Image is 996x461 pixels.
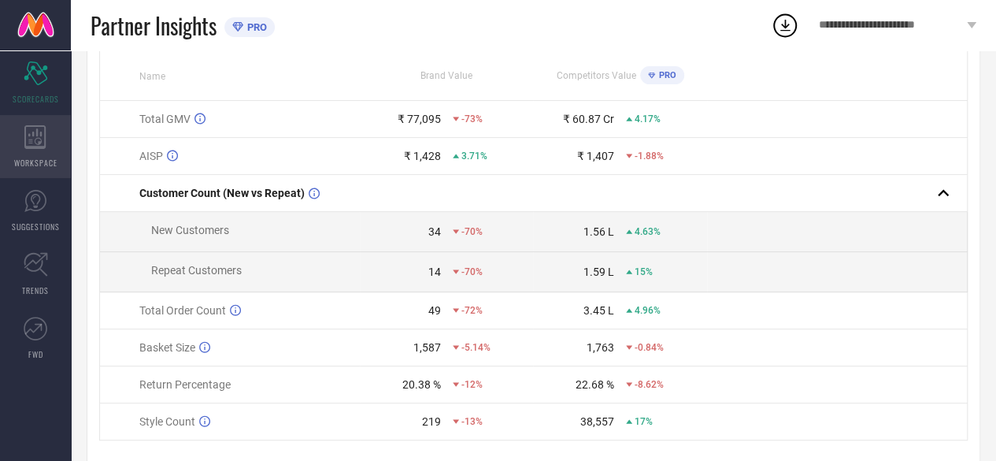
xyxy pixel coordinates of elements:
div: 34 [428,225,441,238]
span: Return Percentage [139,378,231,391]
span: TRENDS [22,284,49,296]
span: 4.17% [635,113,661,125]
span: AISP [139,150,163,162]
span: WORKSPACE [14,157,57,169]
span: -0.84% [635,342,664,353]
span: -5.14% [461,342,491,353]
div: ₹ 77,095 [398,113,441,125]
span: Total Order Count [139,304,226,317]
span: 17% [635,416,653,427]
span: -13% [461,416,483,427]
span: SUGGESTIONS [12,221,60,232]
span: Total GMV [139,113,191,125]
span: Style Count [139,415,195,428]
div: 20.38 % [402,378,441,391]
span: 3.71% [461,151,487,162]
div: 49 [428,304,441,317]
div: 14 [428,266,441,278]
span: 15% [635,266,653,277]
span: -8.62% [635,379,664,390]
span: -70% [461,266,483,277]
span: Basket Size [139,341,195,354]
span: 4.63% [635,226,661,237]
div: 22.68 % [576,378,614,391]
div: 3.45 L [583,304,614,317]
span: SCORECARDS [13,93,59,105]
span: PRO [655,70,676,80]
span: PRO [243,21,267,33]
div: ₹ 1,407 [577,150,614,162]
div: Open download list [771,11,799,39]
span: Name [139,71,165,82]
span: Customer Count (New vs Repeat) [139,187,305,199]
span: 4.96% [635,305,661,316]
div: 1,587 [413,341,441,354]
span: FWD [28,348,43,360]
div: ₹ 1,428 [404,150,441,162]
span: -12% [461,379,483,390]
span: -73% [461,113,483,125]
span: -70% [461,226,483,237]
div: 1.59 L [583,266,614,278]
span: Brand Value [420,70,472,81]
span: New Customers [151,224,229,236]
span: -72% [461,305,483,316]
div: 1,763 [587,341,614,354]
div: 219 [422,415,441,428]
div: 38,557 [580,415,614,428]
div: 1.56 L [583,225,614,238]
span: Competitors Value [557,70,636,81]
span: -1.88% [635,151,664,162]
span: Repeat Customers [151,264,242,277]
div: ₹ 60.87 Cr [563,113,614,125]
span: Partner Insights [91,9,217,42]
